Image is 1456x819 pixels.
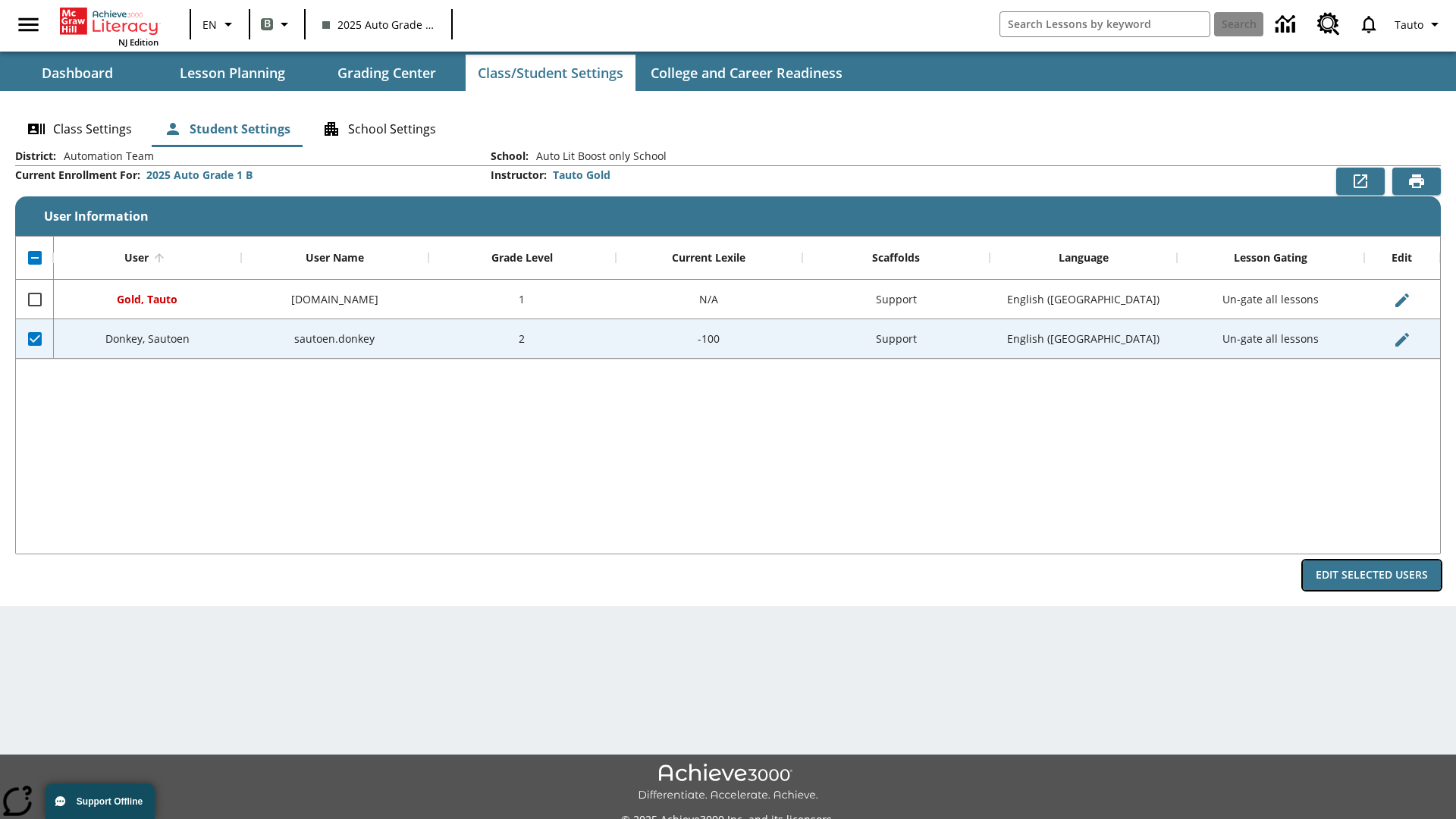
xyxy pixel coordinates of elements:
button: Edit Selected Users [1303,560,1441,590]
span: Gold, Tauto [117,292,177,306]
span: Support Offline [77,796,143,807]
div: N/A [616,280,803,319]
div: Support [802,280,990,319]
div: Un-gate all lessons [1177,280,1364,319]
span: Tauto [1395,17,1423,33]
button: Grading Center [311,55,463,91]
div: User [124,251,149,265]
button: Class/Student Settings [466,55,635,91]
a: Notifications [1349,5,1389,44]
img: Achieve3000 Differentiate Accelerate Achieve [638,764,818,802]
button: Lesson Planning [156,55,308,91]
span: Automation Team [56,149,154,164]
div: -100 [616,319,803,359]
button: Class Settings [15,111,144,147]
button: College and Career Readiness [639,55,855,91]
button: Export to CSV [1336,168,1385,195]
div: sautoen.donkey [241,319,428,359]
h2: Instructor : [491,169,547,182]
button: Edit User [1387,285,1417,315]
a: Home [60,6,158,36]
span: NJ Edition [118,36,158,48]
button: Dashboard [2,55,153,91]
a: Resource Center, Will open in new tab [1308,4,1349,45]
div: Edit [1392,251,1412,265]
div: User Information [15,149,1441,591]
button: Profile/Settings [1389,11,1450,38]
div: tauto.gold [241,280,428,319]
div: Current Lexile [672,251,745,265]
button: Print Preview [1392,168,1441,195]
button: Open side menu [6,2,51,47]
a: Data Center [1266,4,1308,45]
div: Lesson Gating [1234,251,1307,265]
div: Un-gate all lessons [1177,319,1364,359]
div: Scaffolds [872,251,920,265]
div: Tauto Gold [553,168,610,183]
h2: Current Enrollment For : [15,169,140,182]
div: Language [1059,251,1109,265]
div: Support [802,319,990,359]
div: Grade Level [491,251,553,265]
div: English (US) [990,319,1177,359]
div: 2 [428,319,616,359]
span: Donkey, Sautoen [105,331,190,346]
div: Home [60,5,158,48]
span: EN [202,17,217,33]
div: 1 [428,280,616,319]
div: User Name [306,251,364,265]
input: search field [1000,12,1210,36]
h2: District : [15,150,56,163]
button: Edit User [1387,325,1417,355]
button: Language: EN, Select a language [196,11,244,38]
span: 2025 Auto Grade 1 B [322,17,435,33]
button: Student Settings [152,111,303,147]
button: Support Offline [45,784,155,819]
span: B [264,14,271,33]
div: 2025 Auto Grade 1 B [146,168,253,183]
button: Boost Class color is gray green. Change class color [255,11,300,38]
span: User Information [44,208,149,224]
h2: School : [491,150,529,163]
span: Auto Lit Boost only School [529,149,667,164]
div: English (US) [990,280,1177,319]
button: School Settings [310,111,448,147]
div: Class/Student Settings [15,111,1441,147]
